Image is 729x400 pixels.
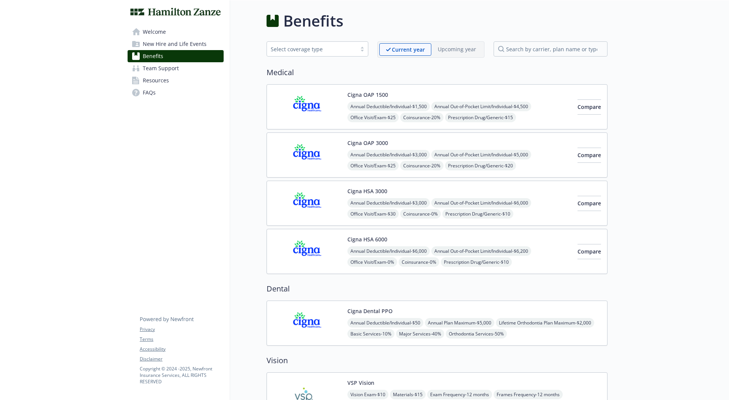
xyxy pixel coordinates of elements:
[431,43,483,56] span: Upcoming year
[392,46,425,54] p: Current year
[431,246,531,256] span: Annual Out-of-Pocket Limit/Individual - $6,200
[442,209,513,219] span: Prescription Drug/Generic - $10
[347,235,387,243] button: Cigna HSA 6000
[140,346,223,353] a: Accessibility
[494,390,563,399] span: Frames Frequency - 12 months
[128,62,224,74] a: Team Support
[140,365,223,385] p: Copyright © 2024 - 2025 , Newfront Insurance Services, ALL RIGHTS RESERVED
[143,62,179,74] span: Team Support
[396,329,444,339] span: Major Services - 40%
[347,139,388,147] button: Cigna OAP 3000
[347,102,430,111] span: Annual Deductible/Individual - $1,500
[143,38,207,50] span: New Hire and Life Events
[267,283,607,294] h2: Dental
[143,74,169,87] span: Resources
[431,198,531,208] span: Annual Out-of-Pocket Limit/Individual - $6,000
[273,187,341,219] img: CIGNA carrier logo
[578,248,601,255] span: Compare
[347,113,399,122] span: Office Visit/Exam - $25
[494,41,607,57] input: search by carrier, plan name or type
[273,235,341,268] img: CIGNA carrier logo
[140,326,223,333] a: Privacy
[128,87,224,99] a: FAQs
[347,150,430,159] span: Annual Deductible/Individual - $3,000
[347,246,430,256] span: Annual Deductible/Individual - $6,000
[128,26,224,38] a: Welcome
[347,307,393,315] button: Cigna Dental PPO
[140,356,223,362] a: Disclaimer
[267,67,607,78] h2: Medical
[578,200,601,207] span: Compare
[400,161,443,170] span: Coinsurance - 20%
[128,74,224,87] a: Resources
[578,151,601,159] span: Compare
[496,318,594,328] span: Lifetime Orthodontia Plan Maximum - $2,000
[347,329,394,339] span: Basic Services - 10%
[347,257,397,267] span: Office Visit/Exam - 0%
[143,87,156,99] span: FAQs
[578,103,601,110] span: Compare
[578,148,601,163] button: Compare
[283,9,343,32] h1: Benefits
[347,318,423,328] span: Annual Deductible/Individual - $50
[446,329,507,339] span: Orthodontia Services - 50%
[271,45,353,53] div: Select coverage type
[400,113,443,122] span: Coinsurance - 20%
[273,307,341,339] img: CIGNA carrier logo
[400,209,441,219] span: Coinsurance - 0%
[347,390,388,399] span: Vision Exam - $10
[441,257,512,267] span: Prescription Drug/Generic - $10
[578,99,601,115] button: Compare
[128,50,224,62] a: Benefits
[347,379,374,387] button: VSP Vision
[143,50,163,62] span: Benefits
[143,26,166,38] span: Welcome
[347,91,388,99] button: Cigna OAP 1500
[438,45,476,53] p: Upcoming year
[578,196,601,211] button: Compare
[128,38,224,50] a: New Hire and Life Events
[431,150,531,159] span: Annual Out-of-Pocket Limit/Individual - $5,000
[445,161,516,170] span: Prescription Drug/Generic - $20
[390,390,426,399] span: Materials - $15
[347,209,399,219] span: Office Visit/Exam - $30
[578,244,601,259] button: Compare
[140,336,223,343] a: Terms
[431,102,531,111] span: Annual Out-of-Pocket Limit/Individual - $4,500
[347,198,430,208] span: Annual Deductible/Individual - $3,000
[427,390,492,399] span: Exam Frequency - 12 months
[425,318,494,328] span: Annual Plan Maximum - $5,000
[445,113,516,122] span: Prescription Drug/Generic - $15
[347,161,399,170] span: Office Visit/Exam - $25
[399,257,439,267] span: Coinsurance - 0%
[347,187,387,195] button: Cigna HSA 3000
[267,355,607,366] h2: Vision
[273,91,341,123] img: CIGNA carrier logo
[273,139,341,171] img: CIGNA carrier logo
